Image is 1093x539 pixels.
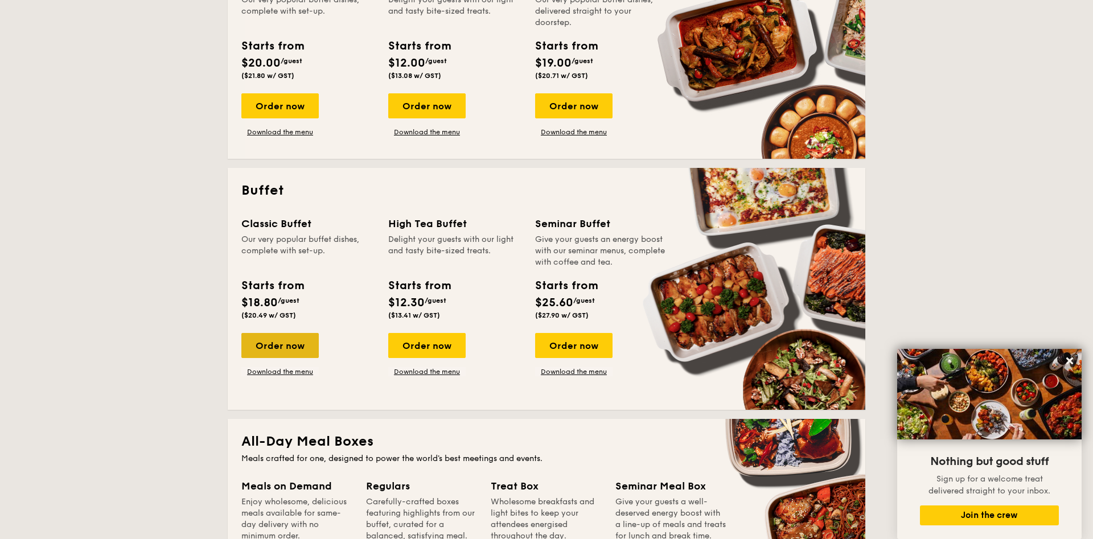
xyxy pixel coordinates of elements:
[241,478,352,494] div: Meals on Demand
[573,297,595,305] span: /guest
[241,127,319,137] a: Download the menu
[572,57,593,65] span: /guest
[535,277,597,294] div: Starts from
[241,216,375,232] div: Classic Buffet
[930,455,1049,468] span: Nothing but good stuff
[241,367,319,376] a: Download the menu
[241,333,319,358] div: Order now
[535,56,572,70] span: $19.00
[241,93,319,118] div: Order now
[388,56,425,70] span: $12.00
[535,333,613,358] div: Order now
[535,296,573,310] span: $25.60
[388,277,450,294] div: Starts from
[388,127,466,137] a: Download the menu
[928,474,1050,496] span: Sign up for a welcome treat delivered straight to your inbox.
[241,182,852,200] h2: Buffet
[535,93,613,118] div: Order now
[241,311,296,319] span: ($20.49 w/ GST)
[1061,352,1079,370] button: Close
[535,38,597,55] div: Starts from
[281,57,302,65] span: /guest
[388,367,466,376] a: Download the menu
[241,433,852,451] h2: All-Day Meal Boxes
[388,296,425,310] span: $12.30
[388,38,450,55] div: Starts from
[241,38,303,55] div: Starts from
[897,349,1082,439] img: DSC07876-Edit02-Large.jpeg
[388,72,441,80] span: ($13.08 w/ GST)
[388,333,466,358] div: Order now
[535,367,613,376] a: Download the menu
[241,234,375,268] div: Our very popular buffet dishes, complete with set-up.
[241,296,278,310] span: $18.80
[535,72,588,80] span: ($20.71 w/ GST)
[388,234,521,268] div: Delight your guests with our light and tasty bite-sized treats.
[920,505,1059,525] button: Join the crew
[241,277,303,294] div: Starts from
[388,93,466,118] div: Order now
[388,216,521,232] div: High Tea Buffet
[241,56,281,70] span: $20.00
[425,57,447,65] span: /guest
[535,216,668,232] div: Seminar Buffet
[278,297,299,305] span: /guest
[535,311,589,319] span: ($27.90 w/ GST)
[535,127,613,137] a: Download the menu
[425,297,446,305] span: /guest
[491,478,602,494] div: Treat Box
[366,478,477,494] div: Regulars
[241,453,852,464] div: Meals crafted for one, designed to power the world's best meetings and events.
[535,234,668,268] div: Give your guests an energy boost with our seminar menus, complete with coffee and tea.
[615,478,726,494] div: Seminar Meal Box
[388,311,440,319] span: ($13.41 w/ GST)
[241,72,294,80] span: ($21.80 w/ GST)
